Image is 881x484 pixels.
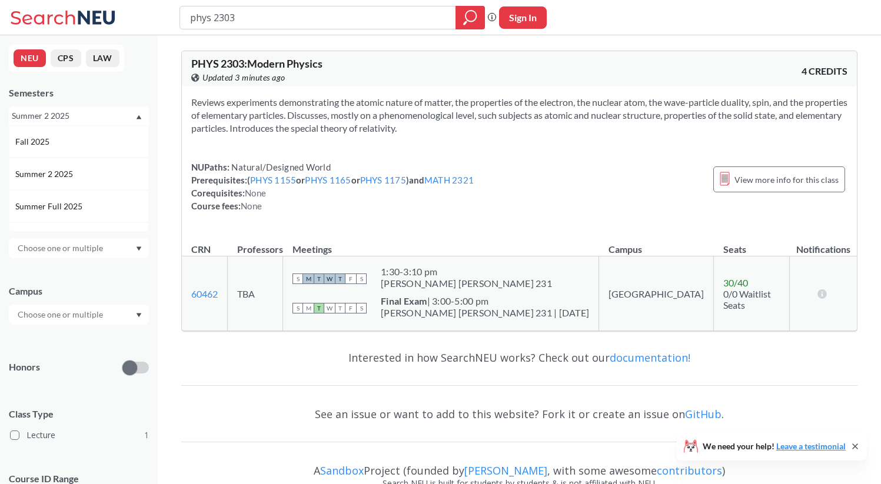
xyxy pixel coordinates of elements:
[356,273,367,284] span: S
[9,86,149,99] div: Semesters
[9,106,149,125] div: Summer 2 2025Dropdown arrowFall 2025Summer 2 2025Summer Full 2025Summer 1 2025Spring 2025Fall 202...
[136,246,142,251] svg: Dropdown arrow
[499,6,547,29] button: Sign In
[324,273,335,284] span: W
[191,288,218,299] a: 60462
[314,273,324,284] span: T
[381,266,552,278] div: 1:30 - 3:10 pm
[802,65,847,78] span: 4 CREDITS
[86,49,119,67] button: LAW
[723,288,771,311] span: 0/0 Waitlist Seats
[202,71,285,84] span: Updated 3 minutes ago
[9,305,149,325] div: Dropdown arrow
[335,303,345,313] span: T
[228,256,283,331] td: TBA
[283,231,599,256] th: Meetings
[381,295,589,307] div: | 3:00-5:00 pm
[776,441,846,451] a: Leave a testimonial
[230,162,331,172] span: Natural/Designed World
[12,308,111,322] input: Choose one or multiple
[734,172,839,187] span: View more info for this class
[9,408,149,420] span: Class Type
[456,6,485,29] div: magnifying glass
[14,49,46,67] button: NEU
[610,351,690,365] a: documentation!
[305,175,351,185] a: PHYS 1165
[292,273,303,284] span: S
[381,295,427,306] b: Final Exam
[345,303,356,313] span: F
[250,175,296,185] a: PHYS 1155
[136,115,142,119] svg: Dropdown arrow
[181,341,857,375] div: Interested in how SearchNEU works? Check out our
[381,278,552,289] div: [PERSON_NAME] [PERSON_NAME] 231
[9,285,149,298] div: Campus
[303,303,314,313] span: M
[12,241,111,255] input: Choose one or multiple
[9,361,40,374] p: Honors
[657,463,722,478] a: contributors
[10,428,149,443] label: Lecture
[714,231,790,256] th: Seats
[241,201,262,211] span: None
[292,303,303,313] span: S
[599,231,714,256] th: Campus
[181,453,857,477] div: A Project (founded by , with some awesome )
[599,256,714,331] td: [GEOGRAPHIC_DATA]
[424,175,474,185] a: MATH 2321
[191,96,847,135] section: Reviews experiments demonstrating the atomic nature of matter, the properties of the electron, th...
[9,238,149,258] div: Dropdown arrow
[191,57,323,70] span: PHYS 2303 : Modern Physics
[314,303,324,313] span: T
[144,429,149,442] span: 1
[191,243,211,256] div: CRN
[345,273,356,284] span: F
[181,397,857,431] div: See an issue or want to add to this website? Fork it or create an issue on .
[303,273,314,284] span: M
[381,307,589,319] div: [PERSON_NAME] [PERSON_NAME] 231 | [DATE]
[15,135,52,148] span: Fall 2025
[228,231,283,256] th: Professors
[51,49,81,67] button: CPS
[356,303,367,313] span: S
[324,303,335,313] span: W
[15,200,85,213] span: Summer Full 2025
[463,9,477,26] svg: magnifying glass
[335,273,345,284] span: T
[189,8,447,28] input: Class, professor, course number, "phrase"
[191,161,474,212] div: NUPaths: Prerequisites: ( or or ) and Corequisites: Course fees:
[464,463,547,478] a: [PERSON_NAME]
[703,442,846,450] span: We need your help!
[685,407,722,421] a: GitHub
[245,188,266,198] span: None
[723,277,748,288] span: 30 / 40
[12,109,135,122] div: Summer 2 2025
[789,231,857,256] th: Notifications
[136,313,142,318] svg: Dropdown arrow
[320,463,364,478] a: Sandbox
[15,168,75,181] span: Summer 2 2025
[360,175,406,185] a: PHYS 1175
